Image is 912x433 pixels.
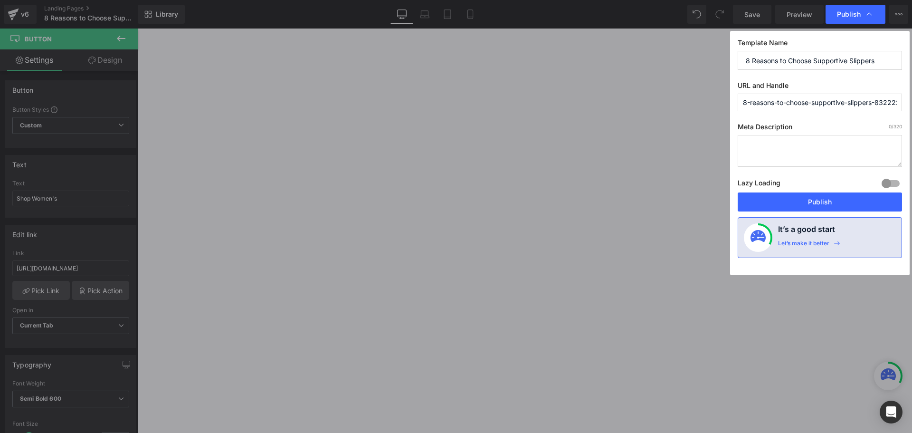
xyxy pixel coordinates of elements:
[738,123,902,135] label: Meta Description
[889,124,902,129] span: /320
[750,230,766,245] img: onboarding-status.svg
[778,223,835,240] h4: It’s a good start
[738,177,780,192] label: Lazy Loading
[778,240,829,252] div: Let’s make it better
[837,10,861,19] span: Publish
[738,38,902,51] label: Template Name
[738,192,902,212] button: Publish
[880,401,902,423] div: Open Intercom Messenger
[738,81,902,94] label: URL and Handle
[889,124,892,129] span: 0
